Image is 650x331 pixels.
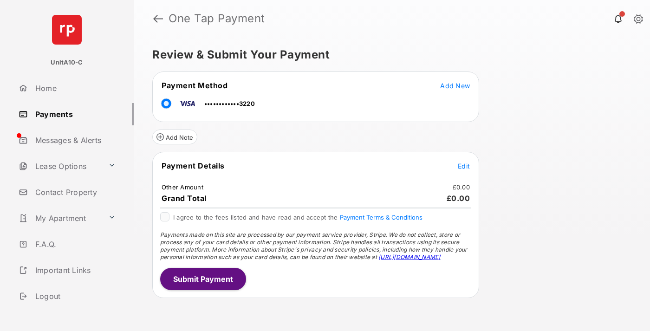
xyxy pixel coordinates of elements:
[378,253,440,260] a: [URL][DOMAIN_NAME]
[169,13,265,24] strong: One Tap Payment
[447,194,470,203] span: £0.00
[15,181,134,203] a: Contact Property
[162,161,225,170] span: Payment Details
[15,259,119,281] a: Important Links
[152,49,624,60] h5: Review & Submit Your Payment
[161,183,204,191] td: Other Amount
[440,82,470,90] span: Add New
[440,81,470,90] button: Add New
[15,285,134,307] a: Logout
[15,207,104,229] a: My Apartment
[452,183,470,191] td: £0.00
[458,162,470,170] span: Edit
[51,58,83,67] p: UnitA10-C
[15,233,134,255] a: F.A.Q.
[458,161,470,170] button: Edit
[160,268,246,290] button: Submit Payment
[15,129,134,151] a: Messages & Alerts
[173,214,422,221] span: I agree to the fees listed and have read and accept the
[340,214,422,221] button: I agree to the fees listed and have read and accept the
[162,81,227,90] span: Payment Method
[15,155,104,177] a: Lease Options
[15,103,134,125] a: Payments
[15,77,134,99] a: Home
[204,100,255,107] span: ••••••••••••3220
[160,231,468,260] span: Payments made on this site are processed by our payment service provider, Stripe. We do not colle...
[152,130,197,144] button: Add Note
[52,15,82,45] img: svg+xml;base64,PHN2ZyB4bWxucz0iaHR0cDovL3d3dy53My5vcmcvMjAwMC9zdmciIHdpZHRoPSI2NCIgaGVpZ2h0PSI2NC...
[162,194,207,203] span: Grand Total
